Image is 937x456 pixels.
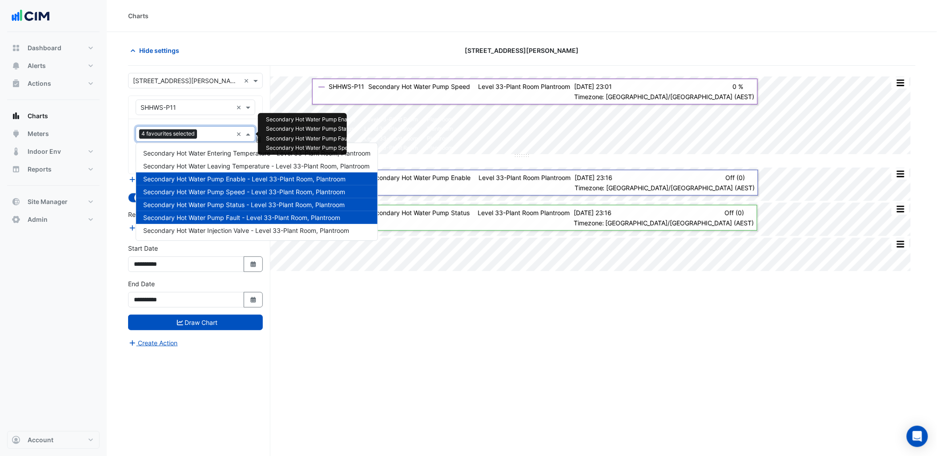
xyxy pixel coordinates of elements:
[128,338,178,348] button: Create Action
[261,115,360,124] td: Secondary Hot Water Pump Enable
[7,57,100,75] button: Alerts
[28,197,68,206] span: Site Manager
[12,215,20,224] app-icon: Admin
[12,165,20,174] app-icon: Reports
[422,134,458,144] td: Plantroom
[143,227,349,234] span: Secondary Hot Water Injection Valve - Level 33-Plant Room, Plantroom
[907,426,928,447] div: Open Intercom Messenger
[128,11,149,20] div: Charts
[12,61,20,70] app-icon: Alerts
[28,61,46,70] span: Alerts
[28,147,61,156] span: Indoor Env
[28,79,51,88] span: Actions
[143,188,345,196] span: Secondary Hot Water Pump Speed - Level 33-Plant Room, Plantroom
[892,239,909,250] button: More Options
[7,431,100,449] button: Account
[11,7,51,25] img: Company Logo
[128,279,155,288] label: End Date
[422,115,458,124] td: Plantroom
[892,204,909,215] button: More Options
[360,124,422,134] td: Level 33-Plant Room
[12,112,20,120] app-icon: Charts
[7,160,100,178] button: Reports
[28,129,49,138] span: Meters
[143,149,370,157] span: Secondary Hot Water Entering Temperature - Level 33-Plant Room, Plantroom
[28,436,53,444] span: Account
[143,162,370,170] span: Secondary Hot Water Leaving Temperature - Level 33-Plant Room, Plantroom
[249,296,257,304] fa-icon: Select Date
[143,175,346,183] span: Secondary Hot Water Pump Enable - Level 33-Plant Room, Plantroom
[128,223,194,233] button: Add Reference Line
[136,143,378,240] div: Options List
[892,168,909,180] button: More Options
[128,43,185,58] button: Hide settings
[7,75,100,92] button: Actions
[7,143,100,160] button: Indoor Env
[422,124,458,134] td: Plantroom
[128,175,182,185] button: Add Equipment
[28,44,61,52] span: Dashboard
[12,129,20,138] app-icon: Meters
[249,260,257,268] fa-icon: Select Date
[12,44,20,52] app-icon: Dashboard
[360,134,422,144] td: Level 33-Plant Room
[422,144,458,153] td: Plantroom
[261,144,360,153] td: Secondary Hot Water Pump Speed
[7,39,100,57] button: Dashboard
[139,46,179,55] span: Hide settings
[360,144,422,153] td: Level 33-Plant Room
[12,197,20,206] app-icon: Site Manager
[261,134,360,144] td: Secondary Hot Water Pump Fault
[465,46,579,55] span: [STREET_ADDRESS][PERSON_NAME]
[7,211,100,228] button: Admin
[892,77,909,88] button: More Options
[128,315,263,330] button: Draw Chart
[244,76,251,85] span: Clear
[143,214,340,221] span: Secondary Hot Water Pump Fault - Level 33-Plant Room, Plantroom
[128,244,158,253] label: Start Date
[139,129,197,138] span: 4 favourites selected
[28,165,52,174] span: Reports
[360,115,422,124] td: Level 33-Plant Room
[12,147,20,156] app-icon: Indoor Env
[261,124,360,134] td: Secondary Hot Water Pump Status
[143,201,345,208] span: Secondary Hot Water Pump Status - Level 33-Plant Room, Plantroom
[12,79,20,88] app-icon: Actions
[28,215,48,224] span: Admin
[7,107,100,125] button: Charts
[28,112,48,120] span: Charts
[7,193,100,211] button: Site Manager
[128,210,175,219] label: Reference Lines
[7,125,100,143] button: Meters
[236,129,244,139] span: Clear
[236,103,244,112] span: Clear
